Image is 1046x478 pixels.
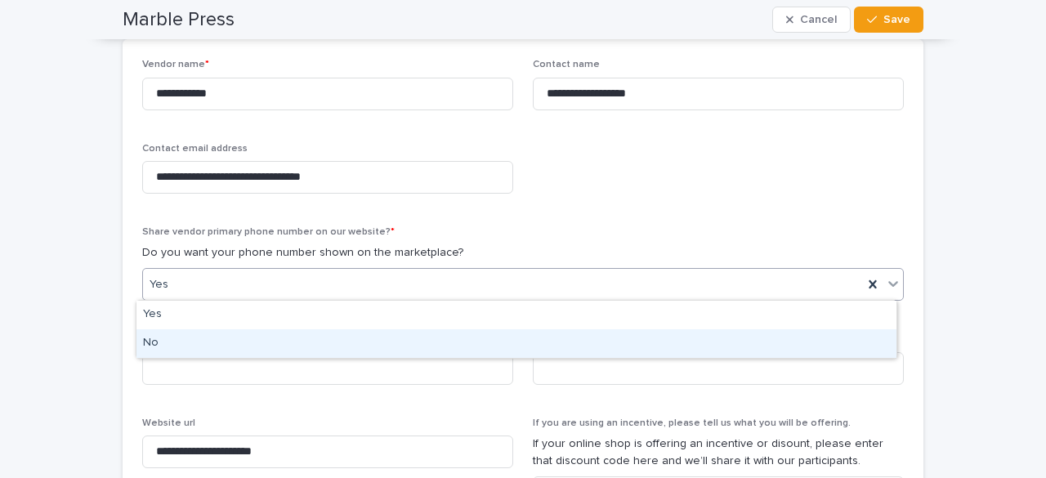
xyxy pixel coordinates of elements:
[533,60,600,69] span: Contact name
[772,7,851,33] button: Cancel
[142,144,248,154] span: Contact email address
[142,244,904,261] p: Do you want your phone number shown on the marketplace?
[142,60,209,69] span: Vendor name
[150,276,168,293] span: Yes
[142,227,395,237] span: Share vendor primary phone number on our website?
[533,418,851,428] span: If you are using an incentive, please tell us what you will be offering.
[136,329,896,358] div: No
[533,436,904,470] p: If your online shop is offering an incentive or disount, please enter that discount code here and...
[854,7,923,33] button: Save
[883,14,910,25] span: Save
[123,8,235,32] h2: Marble Press
[136,301,896,329] div: Yes
[142,418,195,428] span: Website url
[800,14,837,25] span: Cancel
